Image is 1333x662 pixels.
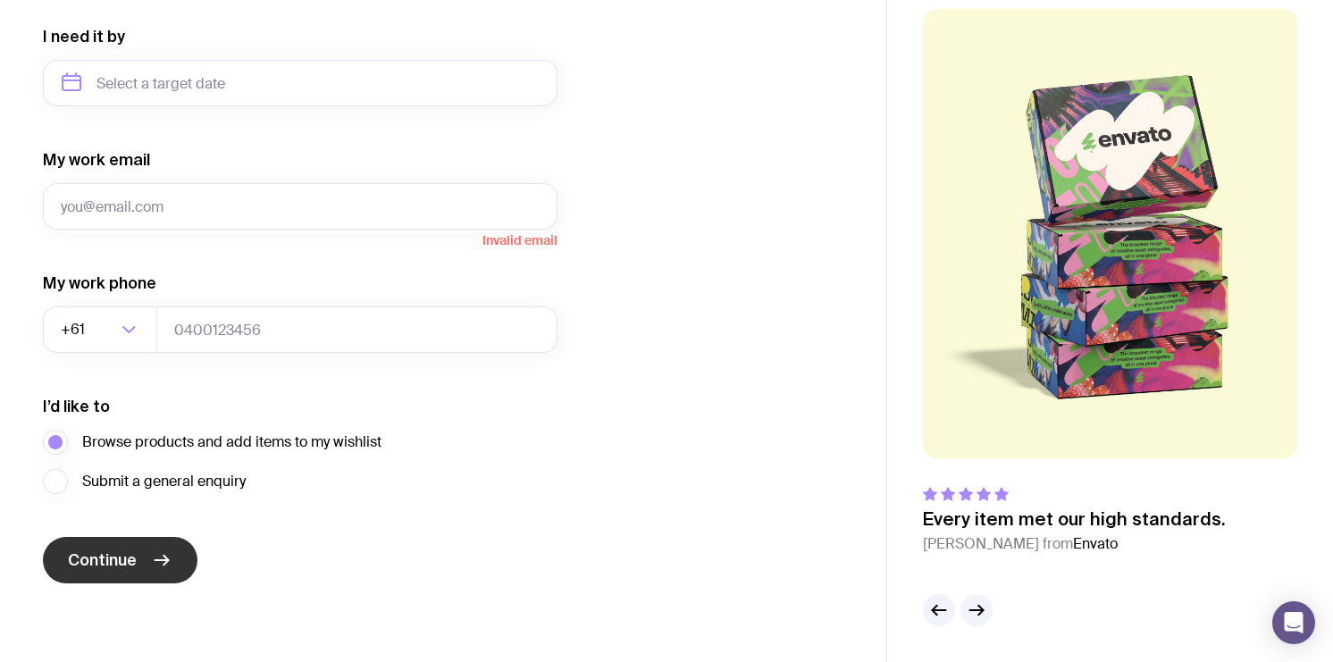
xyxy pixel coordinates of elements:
input: Select a target date [43,60,558,106]
label: My work phone [43,272,156,294]
label: I’d like to [43,396,110,417]
input: Search for option [88,306,116,353]
label: My work email [43,149,150,171]
input: 0400123456 [156,306,558,353]
button: Continue [43,537,197,583]
input: you@email.com [43,183,558,230]
p: Every item met our high standards. [923,508,1226,530]
span: Invalid email [43,230,558,247]
label: I need it by [43,26,125,47]
span: Submit a general enquiry [82,471,246,492]
span: Envato [1073,534,1118,553]
span: +61 [61,306,88,353]
div: Search for option [43,306,157,353]
cite: [PERSON_NAME] from [923,533,1226,555]
span: Browse products and add items to my wishlist [82,432,381,453]
div: Open Intercom Messenger [1272,601,1315,644]
span: Continue [68,549,137,571]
